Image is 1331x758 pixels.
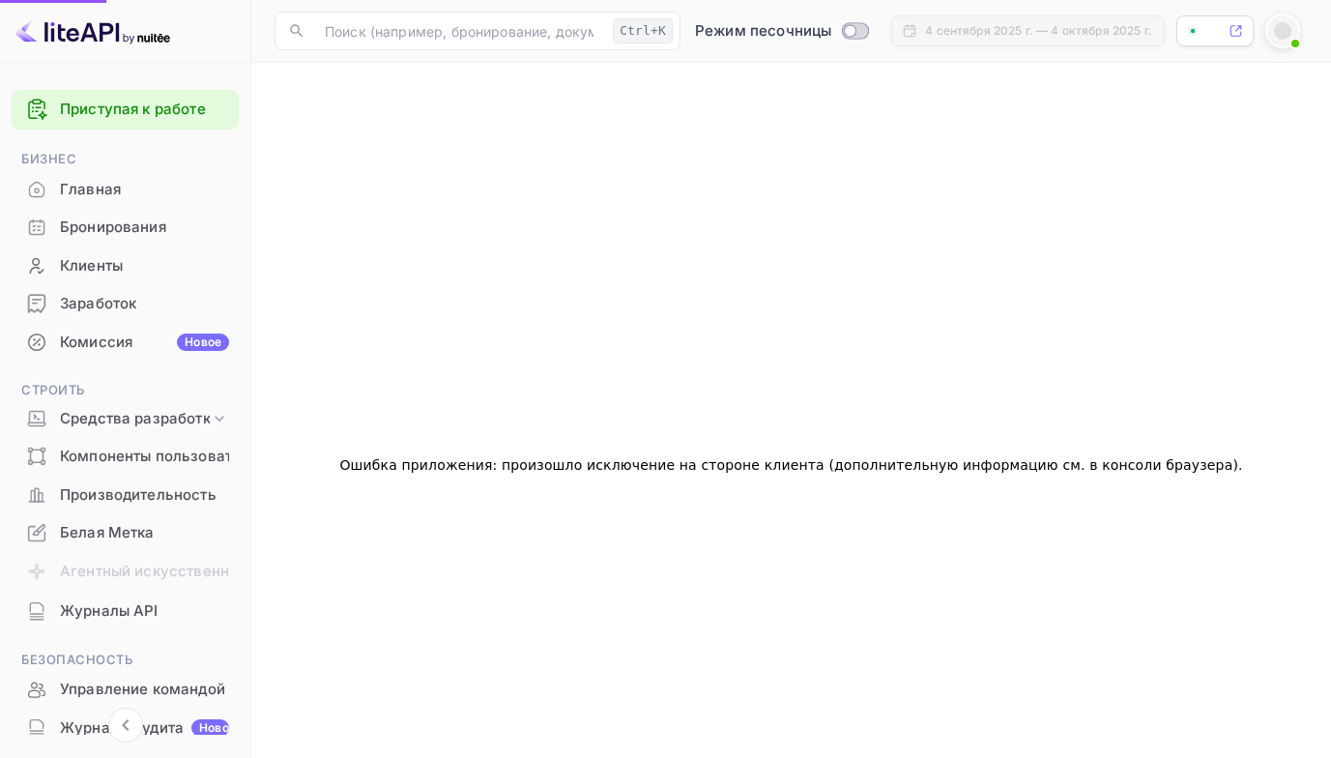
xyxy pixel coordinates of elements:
ya-tr-span: Бизнес [21,151,76,166]
div: Бронирования [12,209,239,247]
ya-tr-span: Комиссия [60,332,132,354]
ya-tr-span: Заработок [60,293,136,315]
ya-tr-span: Бронирования [60,217,166,239]
a: Главная [12,171,239,207]
ya-tr-span: Приступая к работе [60,100,206,118]
ya-tr-span: Компоненты пользовательского интерфейса [60,446,392,468]
ya-tr-span: Журналы API [60,600,159,623]
div: Журналы аудитаНовое [12,710,239,747]
div: Приступая к работе [12,90,239,130]
a: Бронирования [12,209,239,245]
ya-tr-span: Новое [185,335,221,349]
ya-tr-span: Журналы аудита [60,717,184,740]
input: Поиск (например, бронирование, документация) [313,12,605,50]
ya-tr-span: 4 сентября 2025 г. — 4 октября 2025 г. [925,23,1152,38]
ya-tr-span: Новое [199,720,236,735]
div: Белая Метка [12,514,239,552]
a: Белая Метка [12,514,239,550]
ya-tr-span: Управление командой [60,679,225,701]
a: Компоненты пользовательского интерфейса [12,438,239,474]
button: Свернуть навигацию [108,708,143,743]
div: Средства разработки [12,402,239,436]
ya-tr-span: Средства разработки [60,408,219,430]
div: Журналы API [12,593,239,630]
ya-tr-span: . [1238,457,1243,473]
a: Производительность [12,477,239,512]
div: Компоненты пользовательского интерфейса [12,438,239,476]
ya-tr-span: Строить [21,382,85,397]
a: КомиссияНовое [12,324,239,360]
div: Управление командой [12,671,239,709]
a: Журналы API [12,593,239,628]
div: Производительность [12,477,239,514]
ya-tr-span: Ошибка приложения: произошло исключение на стороне клиента (дополнительную информацию см. в консо... [339,457,1238,473]
div: Заработок [12,285,239,323]
ya-tr-span: Клиенты [60,255,123,277]
a: Управление командой [12,671,239,707]
div: КомиссияНовое [12,324,239,362]
img: Логотип LiteAPI [15,15,170,46]
a: Клиенты [12,248,239,283]
a: Журналы аудитаНовое [12,710,239,745]
ya-tr-span: Белая Метка [60,522,155,544]
ya-tr-span: Режим песочницы [695,21,831,40]
ya-tr-span: Главная [60,179,121,201]
div: Переключиться в производственный режим [687,20,876,43]
ya-tr-span: Ctrl+K [620,23,666,38]
a: Приступая к работе [60,99,229,121]
div: Клиенты [12,248,239,285]
ya-tr-span: Производительность [60,484,217,507]
a: Заработок [12,285,239,321]
div: Главная [12,171,239,209]
ya-tr-span: Безопасность [21,652,132,667]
